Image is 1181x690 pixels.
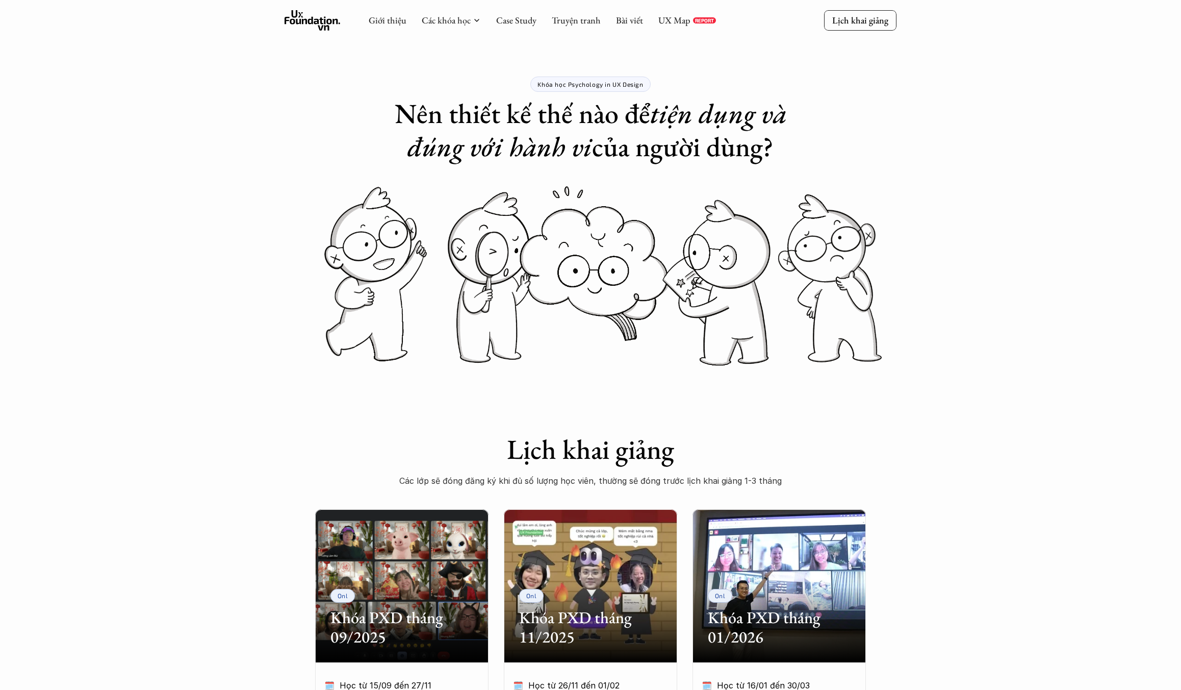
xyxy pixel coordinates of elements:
h2: Khóa PXD tháng 01/2026 [708,608,851,647]
a: Truyện tranh [552,14,601,26]
p: Các lớp sẽ đóng đăng ký khi đủ số lượng học viên, thường sẽ đóng trước lịch khai giảng 1-3 tháng [387,473,794,488]
p: Lịch khai giảng [832,14,888,26]
a: Giới thiệu [369,14,406,26]
h2: Khóa PXD tháng 09/2025 [330,608,473,647]
p: Onl [338,592,348,599]
p: REPORT [695,17,714,23]
h1: Lịch khai giảng [387,433,794,466]
a: Lịch khai giảng [824,10,896,30]
em: tiện dụng và đúng với hành vi [407,95,793,164]
p: Khóa học Psychology in UX Design [537,81,643,88]
a: REPORT [693,17,716,23]
a: Case Study [496,14,536,26]
a: Các khóa học [422,14,471,26]
a: Bài viết [616,14,643,26]
p: Onl [715,592,726,599]
h2: Khóa PXD tháng 11/2025 [519,608,662,647]
a: UX Map [658,14,690,26]
p: Onl [526,592,537,599]
h1: Nên thiết kế thế nào để của người dùng? [387,97,794,163]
